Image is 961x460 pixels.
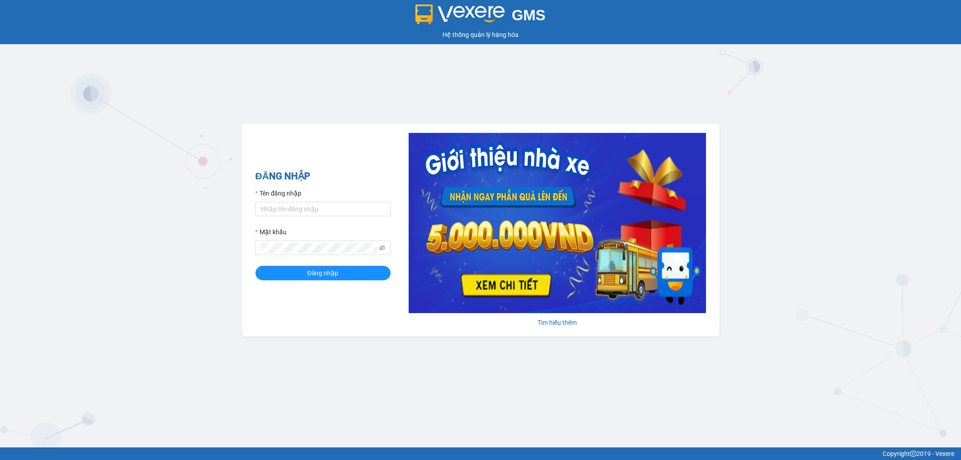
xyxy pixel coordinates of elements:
[415,5,505,24] img: logo 2
[7,449,954,459] div: Copyright 2019 - Vexere
[512,7,546,23] span: GMS
[255,202,391,216] input: Tên đăng nhập
[910,451,916,457] span: copyright
[261,243,377,253] input: Mật khẩu
[409,133,706,313] img: banner-0
[255,188,301,198] label: Tên đăng nhập
[255,227,287,237] label: Mật khẩu
[2,30,959,40] div: Hệ thống quản lý hàng hóa
[379,245,385,251] span: eye-invisible
[409,318,706,328] div: Tìm hiểu thêm
[415,14,546,21] a: GMS
[255,266,391,280] button: Đăng nhập
[307,268,339,278] span: Đăng nhập
[255,169,391,184] h2: ĐĂNG NHẬP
